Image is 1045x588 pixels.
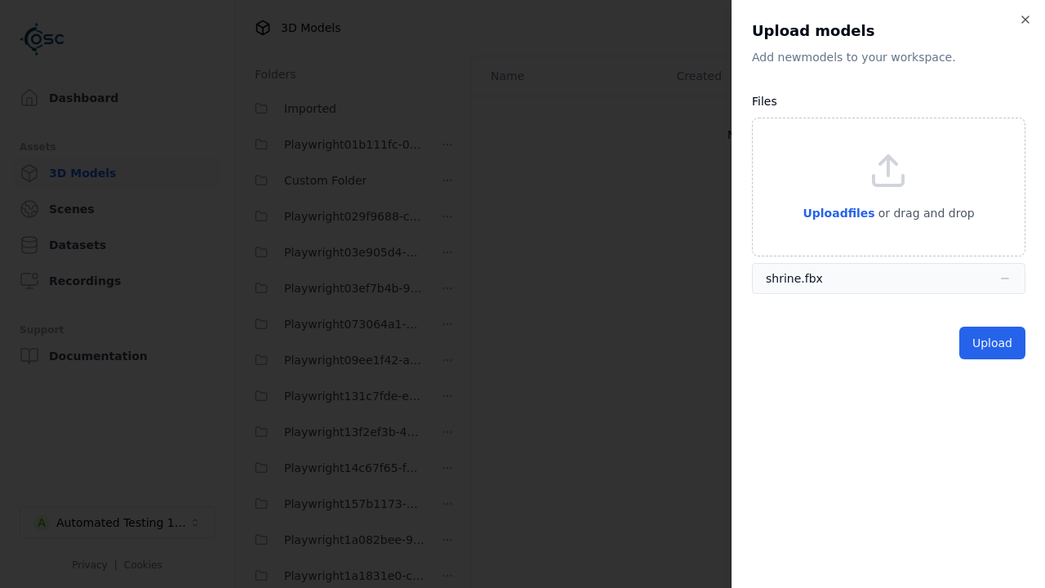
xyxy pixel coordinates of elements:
[766,270,823,287] div: shrine.fbx
[752,95,777,108] label: Files
[959,327,1025,359] button: Upload
[752,49,1025,65] p: Add new model s to your workspace.
[803,207,874,220] span: Upload files
[752,20,1025,42] h2: Upload models
[875,203,975,223] p: or drag and drop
